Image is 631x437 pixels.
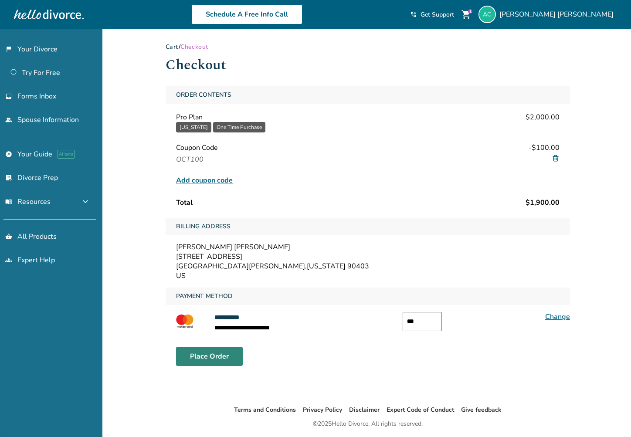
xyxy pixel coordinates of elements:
[176,347,243,366] button: Place Order
[387,406,454,414] a: Expert Code of Conduct
[176,175,233,186] span: Add coupon code
[80,196,91,207] span: expand_more
[176,252,560,261] div: [STREET_ADDRESS]
[545,312,570,322] a: Change
[166,43,570,51] div: /
[5,257,12,264] span: groups
[526,198,560,207] span: $1,900.00
[478,6,496,23] img: alex@sgllc.me
[313,419,423,429] div: © 2025 Hello Divorce. All rights reserved.
[5,46,12,53] span: flag_2
[5,197,51,207] span: Resources
[587,395,631,437] iframe: Chat Widget
[526,112,560,122] span: $2,000.00
[5,151,12,158] span: explore
[421,10,454,19] span: Get Support
[468,9,472,14] div: 1
[5,174,12,181] span: list_alt_check
[303,406,342,414] a: Privacy Policy
[410,10,454,19] a: phone_in_talkGet Support
[180,43,208,51] span: Checkout
[213,122,265,132] button: One Time Purchase
[176,122,211,132] button: [US_STATE]
[176,198,193,207] span: Total
[552,154,560,162] img: Remove code
[234,406,296,414] a: Terms and Conditions
[5,93,12,100] span: inbox
[176,242,560,252] div: [PERSON_NAME] [PERSON_NAME]
[176,271,560,281] div: US
[166,43,179,51] a: Cart
[176,261,560,271] div: [GEOGRAPHIC_DATA][PERSON_NAME] , [US_STATE] 90403
[499,10,617,19] span: [PERSON_NAME] [PERSON_NAME]
[461,9,472,20] span: shopping_cart
[5,198,12,205] span: menu_book
[173,288,236,305] span: Payment Method
[173,218,234,235] span: Billing Address
[173,86,235,104] span: Order Contents
[5,116,12,123] span: people
[176,154,204,165] span: OCT100
[166,312,204,330] img: MASTERCARD
[461,405,502,415] li: Give feedback
[176,143,218,152] span: Coupon Code
[166,54,570,76] h1: Checkout
[5,233,12,240] span: shopping_basket
[410,11,417,18] span: phone_in_talk
[529,143,560,152] span: - $100.00
[349,405,380,415] li: Disclaimer
[191,4,302,24] a: Schedule A Free Info Call
[176,112,203,122] span: Pro Plan
[17,91,56,101] span: Forms Inbox
[58,150,75,159] span: AI beta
